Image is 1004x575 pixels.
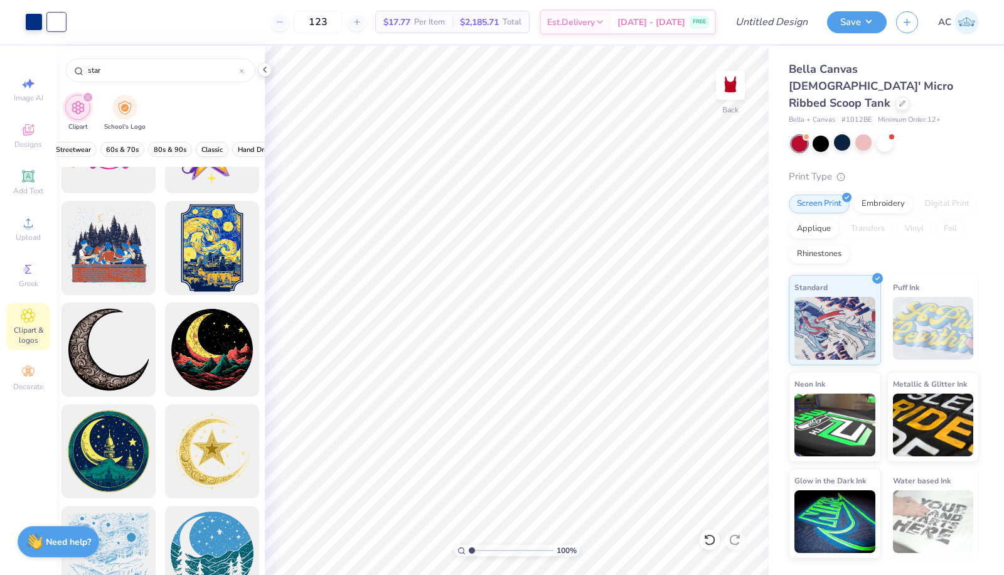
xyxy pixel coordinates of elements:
[238,145,277,154] span: Hand Drawn
[722,104,739,116] div: Back
[794,490,875,553] img: Glow in the Dark Ink
[104,95,146,132] button: filter button
[938,15,951,30] span: AC
[232,142,283,157] button: filter button
[16,232,41,242] span: Upload
[789,195,850,213] div: Screen Print
[547,16,595,29] span: Est. Delivery
[938,10,979,35] a: AC
[460,16,499,29] span: $2,185.71
[14,139,42,149] span: Designs
[789,169,979,184] div: Print Type
[104,122,146,132] span: School's Logo
[19,279,38,289] span: Greek
[853,195,913,213] div: Embroidery
[693,18,706,26] span: FREE
[789,220,839,239] div: Applique
[893,394,974,456] img: Metallic & Glitter Ink
[954,10,979,35] img: Alexa Camberos
[383,16,410,29] span: $17.77
[917,195,978,213] div: Digital Print
[6,325,50,345] span: Clipart & logos
[71,100,85,115] img: Clipart Image
[201,145,223,154] span: Classic
[503,16,521,29] span: Total
[148,142,192,157] button: filter button
[789,115,835,126] span: Bella + Canvas
[725,9,818,35] input: Untitled Design
[897,220,932,239] div: Vinyl
[24,142,97,157] button: filter button
[827,11,887,33] button: Save
[617,16,685,29] span: [DATE] - [DATE]
[294,11,343,33] input: – –
[794,281,828,294] span: Standard
[118,100,132,115] img: School's Logo Image
[893,281,919,294] span: Puff Ink
[87,64,239,77] input: Try "Stars"
[893,490,974,553] img: Water based Ink
[841,115,872,126] span: # 1012BE
[794,377,825,390] span: Neon Ink
[557,545,577,556] span: 100 %
[154,145,186,154] span: 80s & 90s
[14,93,43,103] span: Image AI
[843,220,893,239] div: Transfers
[100,142,144,157] button: filter button
[13,382,43,392] span: Decorate
[878,115,941,126] span: Minimum Order: 12 +
[46,536,91,548] strong: Need help?
[718,73,743,98] img: Back
[68,122,88,132] span: Clipart
[104,95,146,132] div: filter for School's Logo
[794,394,875,456] img: Neon Ink
[893,474,951,487] span: Water based Ink
[794,297,875,360] img: Standard
[893,377,967,390] span: Metallic & Glitter Ink
[414,16,445,29] span: Per Item
[196,142,228,157] button: filter button
[106,145,139,154] span: 60s & 70s
[794,474,866,487] span: Glow in the Dark Ink
[65,95,90,132] div: filter for Clipart
[789,245,850,264] div: Rhinestones
[936,220,965,239] div: Foil
[13,186,43,196] span: Add Text
[893,297,974,360] img: Puff Ink
[789,62,953,110] span: Bella Canvas [DEMOGRAPHIC_DATA]' Micro Ribbed Scoop Tank
[29,145,91,154] span: Graphic Streetwear
[65,95,90,132] button: filter button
